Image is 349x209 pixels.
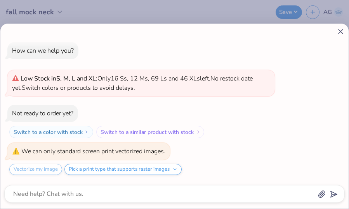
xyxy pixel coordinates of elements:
[84,130,89,134] img: Switch to a color with stock
[9,126,93,138] button: Switch to a color with stock
[12,109,73,118] div: Not ready to order yet?
[96,126,204,138] button: Switch to a similar product with stock
[12,46,74,55] div: How can we help you?
[12,74,253,92] span: Only 16 Ss, 12 Ms, 69 Ls and 46 XLs left. Switch colors or products to avoid delays.
[21,147,165,156] div: We can only standard screen print vectorized images.
[196,130,201,134] img: Switch to a similar product with stock
[21,74,97,83] strong: Low Stock in S, M, L and XL :
[64,164,182,175] button: Pick a print type that supports raster images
